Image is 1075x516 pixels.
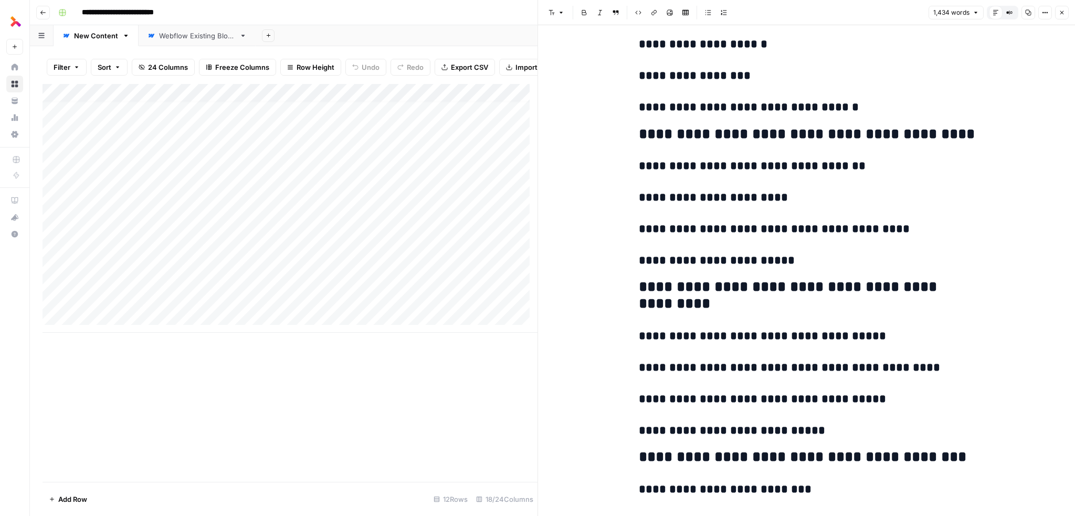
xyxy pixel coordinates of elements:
span: Row Height [297,62,334,72]
a: Webflow Existing Blogs [139,25,256,46]
button: Import CSV [499,59,560,76]
a: Usage [6,109,23,126]
span: Undo [362,62,380,72]
div: 18/24 Columns [472,491,537,508]
a: AirOps Academy [6,192,23,209]
button: Sort [91,59,128,76]
button: What's new? [6,209,23,226]
span: Import CSV [515,62,553,72]
button: Export CSV [435,59,495,76]
span: Redo [407,62,424,72]
div: What's new? [7,209,23,225]
a: New Content [54,25,139,46]
div: Webflow Existing Blogs [159,30,235,41]
a: Your Data [6,92,23,109]
button: Redo [391,59,430,76]
button: Freeze Columns [199,59,276,76]
button: Filter [47,59,87,76]
button: Row Height [280,59,341,76]
button: Help + Support [6,226,23,243]
a: Browse [6,76,23,92]
div: New Content [74,30,118,41]
button: Add Row [43,491,93,508]
a: Settings [6,126,23,143]
span: 24 Columns [148,62,188,72]
button: Undo [345,59,386,76]
img: Thoughtful AI Content Engine Logo [6,12,25,31]
span: Freeze Columns [215,62,269,72]
button: 1,434 words [929,6,984,19]
span: Sort [98,62,111,72]
span: Export CSV [451,62,488,72]
span: Add Row [58,494,87,504]
a: Home [6,59,23,76]
span: 1,434 words [933,8,969,17]
span: Filter [54,62,70,72]
div: 12 Rows [429,491,472,508]
button: 24 Columns [132,59,195,76]
button: Workspace: Thoughtful AI Content Engine [6,8,23,35]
